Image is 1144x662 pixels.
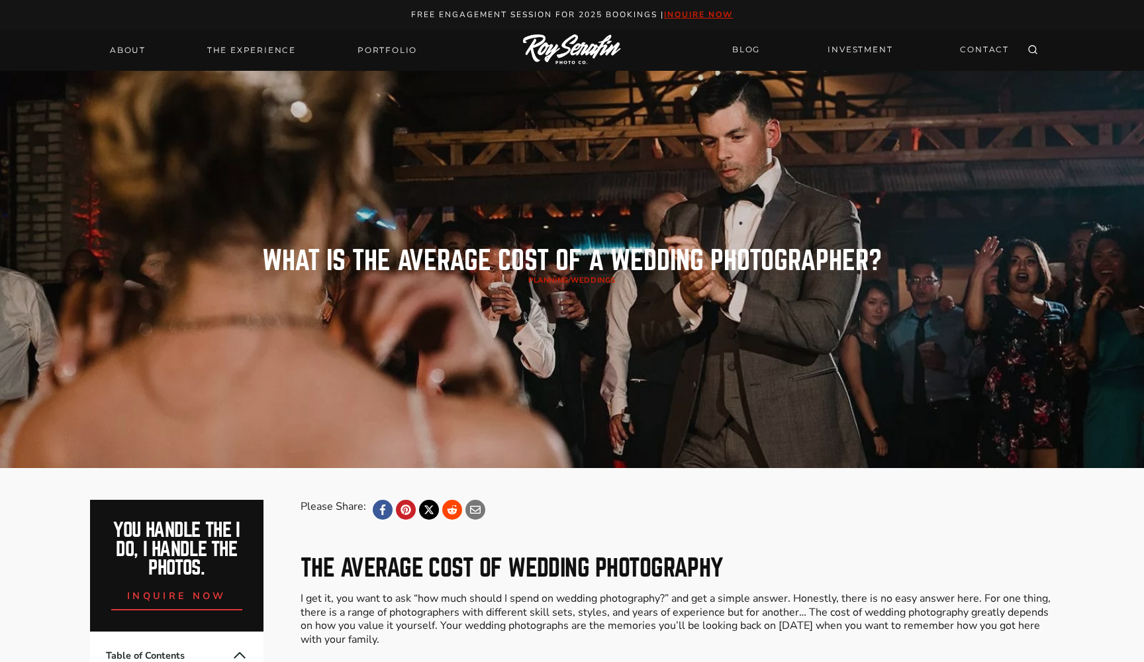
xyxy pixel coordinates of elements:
[15,8,1130,22] p: Free engagement session for 2025 Bookings |
[102,41,154,60] a: About
[396,500,416,520] a: Pinterest
[350,41,425,60] a: Portfolio
[419,500,439,520] a: X
[105,521,250,578] h2: You handle the i do, I handle the photos.
[952,38,1017,62] a: CONTACT
[465,500,485,520] a: Email
[199,41,304,60] a: THE EXPERIENCE
[442,500,462,520] a: Reddit
[111,578,242,610] a: inquire now
[571,275,615,285] a: Weddings
[528,275,568,285] a: planning
[373,500,393,520] a: Facebook
[820,38,900,62] a: INVESTMENT
[127,589,226,602] span: inquire now
[301,500,366,520] div: Please Share:
[301,556,1054,580] h2: The average cost of wedding photography
[1024,41,1042,60] button: View Search Form
[724,38,1017,62] nav: Secondary Navigation
[528,275,616,285] span: /
[523,34,621,66] img: Logo of Roy Serafin Photo Co., featuring stylized text in white on a light background, representi...
[102,41,425,60] nav: Primary Navigation
[724,38,768,62] a: BLOG
[262,248,882,274] h1: What is the average cost of a wedding photographer?
[664,9,733,20] a: inquire now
